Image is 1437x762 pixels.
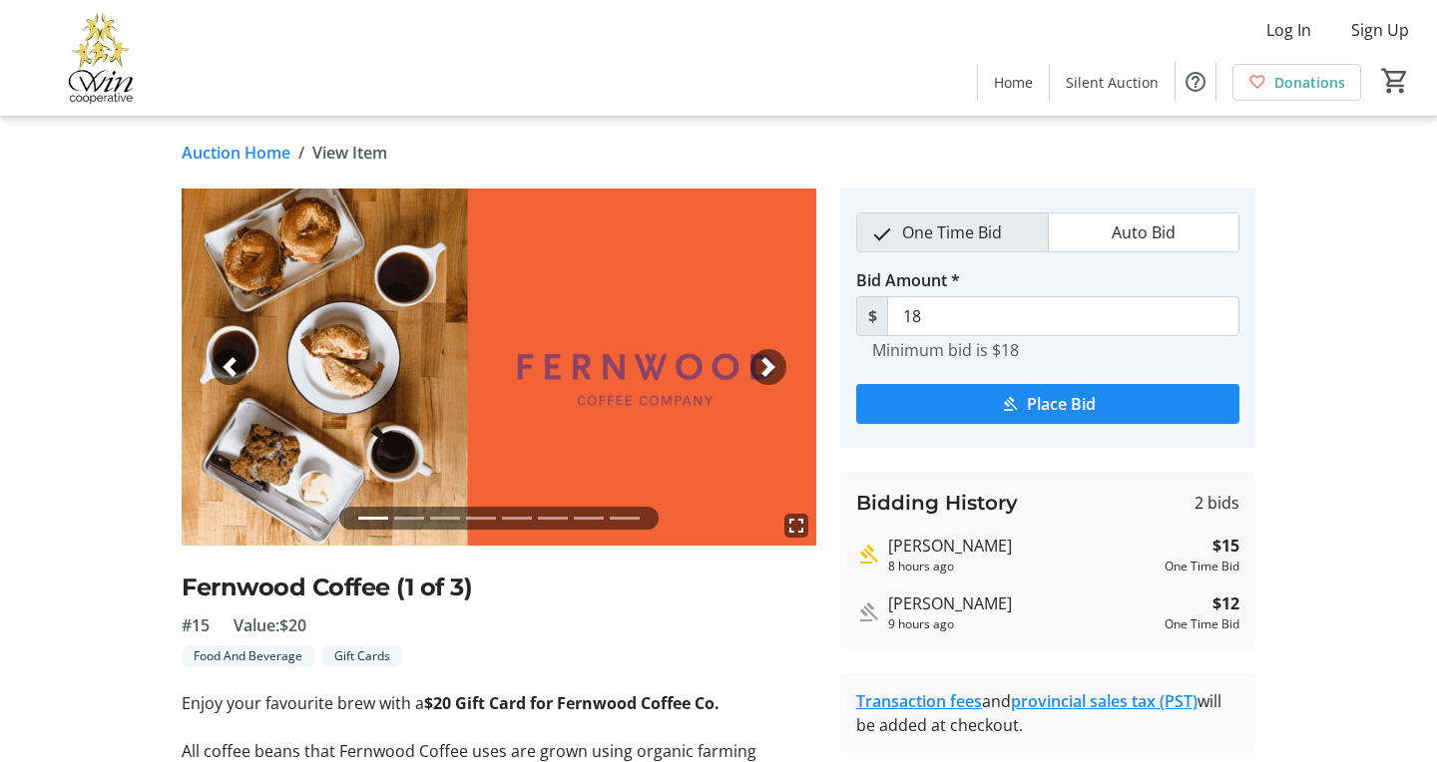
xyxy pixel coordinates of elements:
span: One Time Bid [890,213,1014,251]
label: Bid Amount * [856,268,960,292]
strong: for Fernwood Coffee Co. [530,692,719,714]
mat-icon: fullscreen [784,514,808,538]
a: Donations [1232,64,1361,101]
div: [PERSON_NAME] [888,534,1157,558]
a: Home [978,64,1049,101]
mat-icon: Highest bid [856,543,880,567]
span: Auto Bid [1100,213,1188,251]
span: Sign Up [1351,18,1409,42]
div: 9 hours ago [888,615,1157,633]
mat-icon: Outbid [856,600,880,624]
a: Auction Home [182,141,290,165]
strong: $20 Gift Card [424,692,526,714]
strong: $15 [1212,534,1239,558]
p: Enjoy your favourite brew with a [182,691,816,715]
span: Log In [1266,18,1311,42]
a: Silent Auction [1050,64,1175,101]
tr-label-badge: Gift Cards [322,645,402,667]
button: Log In [1250,14,1327,46]
span: Donations [1274,72,1345,93]
img: Victoria Women In Need Community Cooperative's Logo [12,8,190,108]
strong: $12 [1212,591,1239,615]
button: Place Bid [856,384,1239,424]
span: 2 bids [1195,491,1239,515]
span: View Item [312,141,387,165]
span: $ [856,296,888,336]
span: / [298,141,304,165]
button: Sign Up [1335,14,1425,46]
tr-label-badge: Food And Beverage [182,645,314,667]
span: Silent Auction [1066,72,1159,93]
h2: Fernwood Coffee (1 of 3) [182,570,816,605]
button: Help [1176,62,1215,102]
img: Image [182,189,816,546]
div: [PERSON_NAME] [888,591,1157,615]
button: Cart [1377,63,1413,99]
h3: Bidding History [856,488,1018,518]
a: Transaction fees [856,690,982,712]
span: Home [994,72,1033,93]
span: #15 [182,613,210,637]
div: and will be added at checkout. [856,689,1239,737]
span: Value: $20 [234,613,306,637]
a: provincial sales tax (PST) [1011,690,1197,712]
div: One Time Bid [1165,558,1239,575]
tr-hint: Minimum bid is $18 [872,340,1019,360]
div: One Time Bid [1165,615,1239,633]
div: 8 hours ago [888,558,1157,575]
span: Place Bid [1027,392,1096,416]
